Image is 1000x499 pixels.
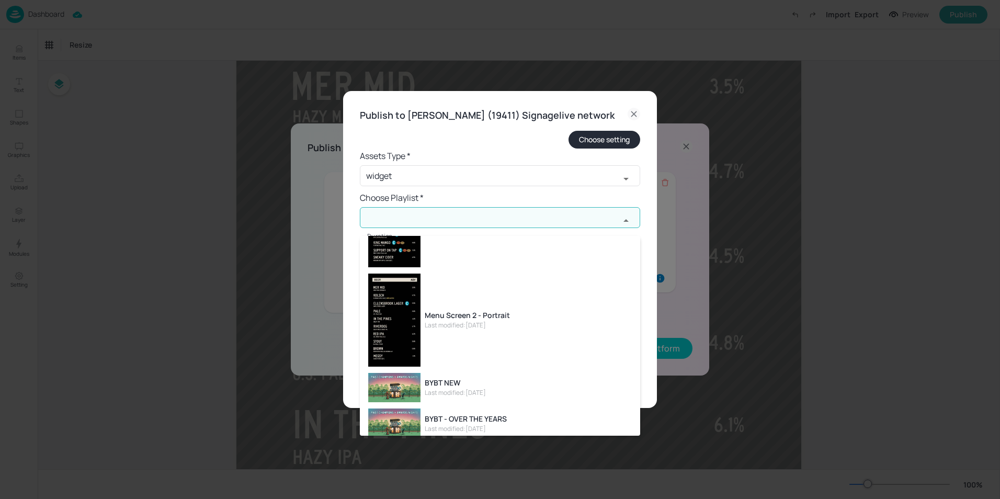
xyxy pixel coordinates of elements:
img: 40R%2FAMt1aE3JdyV2sbRLFA%3D%3D [368,409,421,438]
div: Last modified: [DATE] [425,424,507,434]
h6: Choose Playlist * [360,190,640,205]
img: 40R%2FAMt1aE3JdyV2sbRLFA%3D%3D [368,373,421,402]
h6: Publish to [PERSON_NAME] (19411) Signagelive network [360,108,615,123]
div: BYBT - OVER THE YEARS [425,413,507,424]
button: Close [616,210,637,231]
h6: Assets Type * [360,149,640,163]
button: Open [616,168,637,189]
button: Choose setting [569,131,640,149]
div: BYBT NEW [425,377,486,388]
div: Last modified: [DATE] [425,388,486,398]
div: Menu Screen 2 - Portrait [425,310,510,321]
label: Duration [367,232,393,241]
div: Last modified: [DATE] [425,321,510,330]
img: QDgJqj8AkF4ZmByBnd%2BU%2Fg%3D%3D [368,274,421,367]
